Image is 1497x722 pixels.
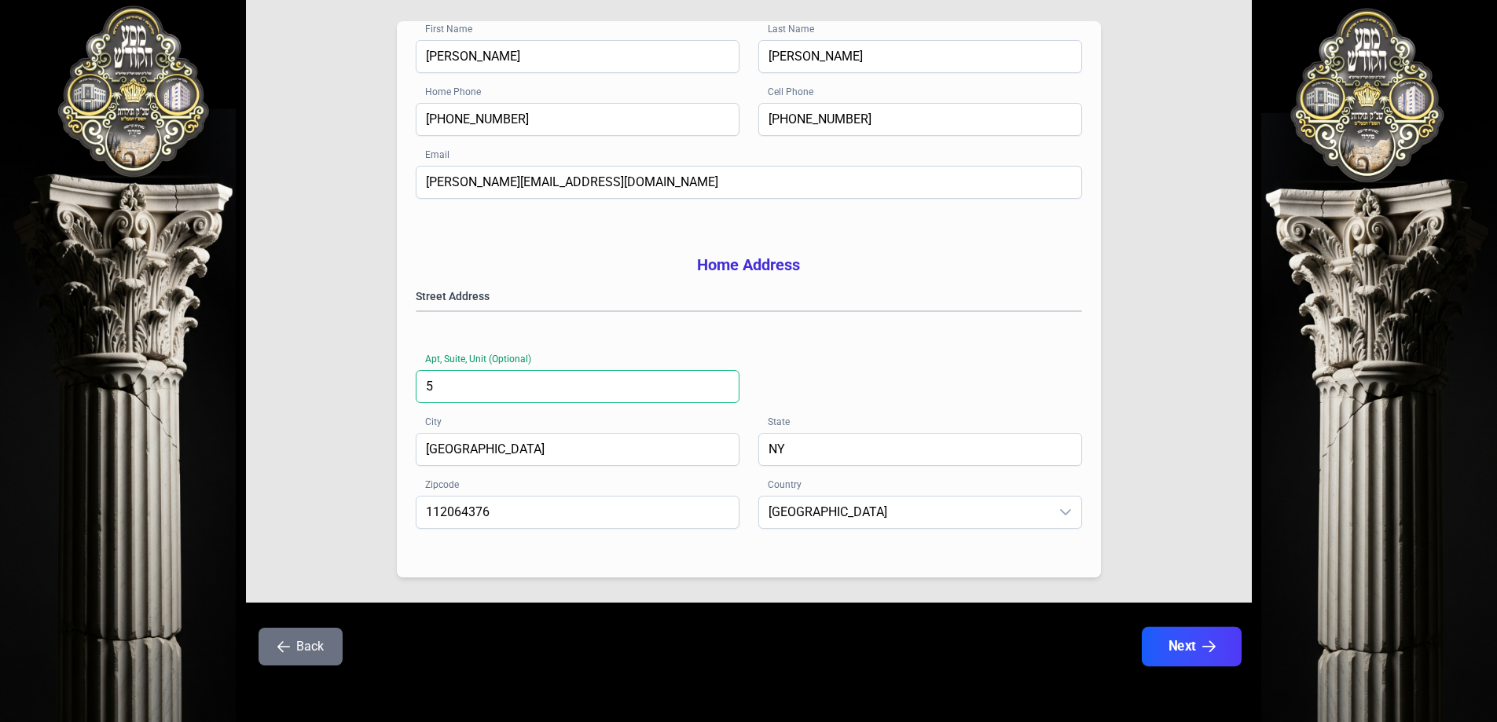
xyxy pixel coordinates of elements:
[759,497,1050,528] span: United States
[416,370,739,403] input: e.g. Apt 4B, Suite 200
[416,288,1082,304] label: Street Address
[1050,497,1081,528] div: dropdown trigger
[1141,627,1241,666] button: Next
[259,628,343,665] button: Back
[416,254,1082,276] h3: Home Address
